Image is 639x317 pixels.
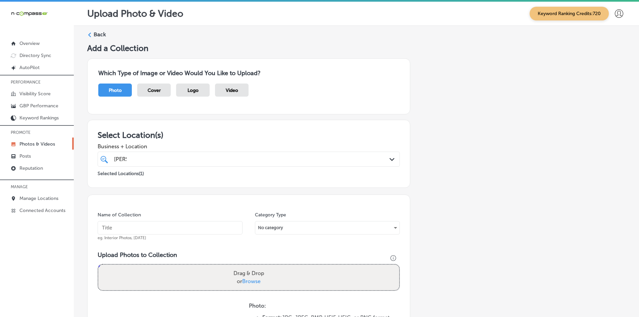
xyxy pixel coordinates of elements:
[98,251,400,259] h3: Upload Photos to Collection
[530,7,609,20] span: Keyword Ranking Credits: 720
[19,165,43,171] p: Reputation
[98,168,144,176] p: Selected Locations ( 1 )
[94,31,106,38] label: Back
[19,65,40,70] p: AutoPilot
[19,196,58,201] p: Manage Locations
[19,153,31,159] p: Posts
[19,103,58,109] p: GBP Performance
[19,91,51,97] p: Visibility Score
[148,88,161,93] span: Cover
[98,69,399,77] h3: Which Type of Image or Video Would You Like to Upload?
[98,130,400,140] h3: Select Location(s)
[98,221,243,234] input: Title
[188,88,199,93] span: Logo
[242,278,261,284] span: Browse
[249,303,266,309] strong: Photo:
[98,143,400,150] span: Business + Location
[226,88,238,93] span: Video
[231,267,267,288] label: Drag & Drop or
[87,43,626,53] h5: Add a Collection
[98,235,146,240] span: eg. Interior Photos, [DATE]
[98,212,141,218] label: Name of Collection
[109,88,122,93] span: Photo
[19,208,65,213] p: Connected Accounts
[11,10,48,17] img: 660ab0bf-5cc7-4cb8-ba1c-48b5ae0f18e60NCTV_CLogo_TV_Black_-500x88.png
[255,212,286,218] label: Category Type
[19,115,59,121] p: Keyword Rankings
[87,8,183,19] p: Upload Photo & Video
[255,222,400,233] div: No category
[19,41,40,46] p: Overview
[19,141,55,147] p: Photos & Videos
[19,53,51,58] p: Directory Sync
